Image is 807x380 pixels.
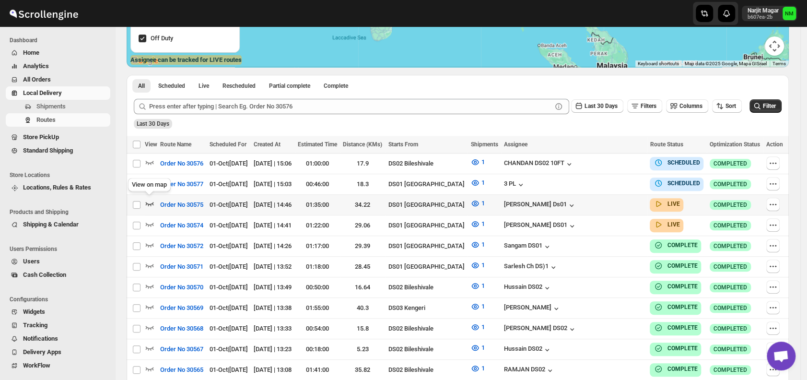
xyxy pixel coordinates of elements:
img: ScrollEngine [8,1,80,25]
span: Order No 30572 [160,241,203,251]
span: 1 [481,179,484,186]
span: WorkFlow [23,362,50,369]
span: 01-Oct | [DATE] [210,222,248,229]
span: Last 30 Days [137,120,169,127]
span: Action [766,141,783,148]
button: Sangam DS01 [504,242,552,251]
span: Sort [725,103,736,109]
button: [PERSON_NAME] DS02 [504,324,577,334]
div: [DATE] | 13:38 [254,303,292,313]
span: Configurations [10,296,110,303]
span: Users [23,258,40,265]
div: DS02 Bileshivale [388,159,465,168]
span: COMPLETED [713,263,747,271]
div: [DATE] | 14:41 [254,221,292,230]
button: 1 [465,299,490,314]
button: Order No 30572 [154,238,209,254]
button: Filter [749,99,782,113]
span: 1 [481,158,484,166]
div: Open chat [767,342,795,370]
span: 01-Oct | [DATE] [210,284,248,291]
span: Shipments [36,103,66,110]
span: Route Status [650,141,683,148]
div: [DATE] | 13:23 [254,344,292,354]
div: 16.64 [343,283,382,292]
span: Widgets [23,308,45,315]
b: COMPLETE [667,366,697,372]
div: 00:18:00 [298,344,337,354]
div: 00:50:00 [298,283,337,292]
span: Users Permissions [10,245,110,253]
button: Shipments [6,100,110,113]
button: Home [6,46,110,59]
div: 5.23 [343,344,382,354]
span: 01-Oct | [DATE] [210,304,248,311]
button: Order No 30565 [154,362,209,378]
button: Order No 30574 [154,218,209,233]
span: Filter [763,103,776,109]
span: 01-Oct | [DATE] [210,345,248,353]
span: 01-Oct | [DATE] [210,325,248,332]
span: Order No 30565 [160,365,203,375]
button: Locations, Rules & Rates [6,181,110,194]
span: 1 [481,241,484,248]
span: COMPLETED [713,160,747,167]
p: b607ea-2b [748,14,779,20]
div: [PERSON_NAME] Ds01 [504,201,576,210]
b: COMPLETE [667,304,697,310]
div: 01:22:00 [298,221,337,230]
span: Order No 30569 [160,303,203,313]
span: Standard Shipping [23,147,73,154]
a: Open this area in Google Maps (opens a new window) [129,55,161,67]
span: COMPLETED [713,366,747,374]
button: User menu [742,6,797,21]
button: Order No 30570 [154,280,209,295]
div: 40.3 [343,303,382,313]
div: DS02 Bileshivale [388,365,465,375]
span: 01-Oct | [DATE] [210,180,248,188]
span: All [138,82,145,90]
button: Sort [712,99,742,113]
span: Home [23,49,39,56]
span: 01-Oct | [DATE] [210,366,248,373]
button: Sarlesh Ch DS)1 [504,262,558,272]
button: CHANDAN DS02 10FT [504,159,574,169]
span: Starts From [388,141,418,148]
span: 01-Oct | [DATE] [210,201,248,208]
span: Products and Shipping [10,208,110,216]
div: 01:18:00 [298,262,337,272]
button: 1 [465,278,490,294]
span: Order No 30577 [160,179,203,189]
div: Hussain DS02 [504,283,552,293]
button: Order No 30569 [154,300,209,316]
div: [DATE] | 13:08 [254,365,292,375]
button: RAMJAN DS02 [504,366,555,375]
span: Routes [36,116,56,123]
span: Rescheduled [222,82,256,90]
span: COMPLETED [713,284,747,291]
button: Map camera controls [765,36,784,56]
span: Order No 30576 [160,159,203,168]
span: COMPLETED [713,304,747,312]
span: Route Name [160,141,191,148]
span: Shipments [470,141,498,148]
label: Assignee can be tracked for LIVE routes [130,55,242,65]
div: DS02 Bileshivale [388,283,465,292]
div: DS01 [GEOGRAPHIC_DATA] [388,262,465,272]
div: 15.8 [343,324,382,333]
div: [DATE] | 15:03 [254,179,292,189]
div: 01:17:00 [298,241,337,251]
span: Optimization Status [710,141,760,148]
div: 3 PL [504,180,526,190]
b: SCHEDULED [667,159,700,166]
span: Local Delivery [23,89,62,96]
button: Cash Collection [6,268,110,282]
div: [DATE] | 13:49 [254,283,292,292]
button: 1 [465,154,490,170]
span: 1 [481,261,484,269]
b: LIVE [667,221,679,228]
button: Order No 30575 [154,197,209,213]
span: Scheduled For [210,141,246,148]
div: 34.22 [343,200,382,210]
button: [PERSON_NAME] DS01 [504,221,577,231]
